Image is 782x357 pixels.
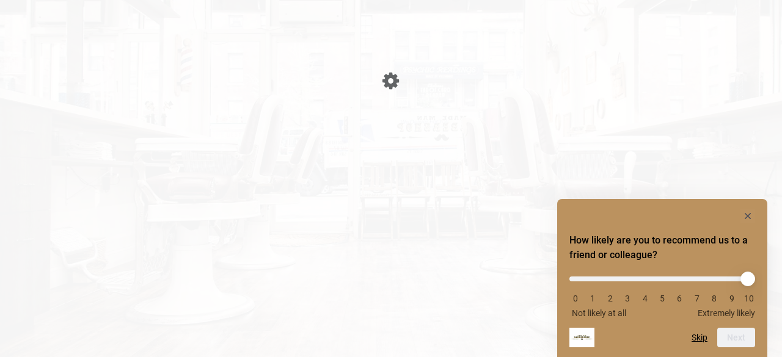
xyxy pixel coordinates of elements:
button: Hide survey [740,209,755,223]
li: 2 [604,294,616,303]
li: 7 [691,294,703,303]
li: 4 [639,294,651,303]
li: 0 [569,294,582,303]
li: 5 [656,294,668,303]
span: Extremely likely [698,308,755,318]
h2: How likely are you to recommend us to a friend or colleague? Select an option from 0 to 10, with ... [569,233,755,262]
li: 10 [743,294,755,303]
div: How likely are you to recommend us to a friend or colleague? Select an option from 0 to 10, with ... [569,267,755,318]
button: Next question [717,328,755,347]
button: Skip [692,333,707,342]
div: How likely are you to recommend us to a friend or colleague? Select an option from 0 to 10, with ... [569,209,755,347]
li: 3 [621,294,634,303]
li: 8 [708,294,720,303]
span: Not likely at all [572,308,626,318]
li: 9 [726,294,738,303]
li: 6 [673,294,685,303]
li: 1 [586,294,599,303]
